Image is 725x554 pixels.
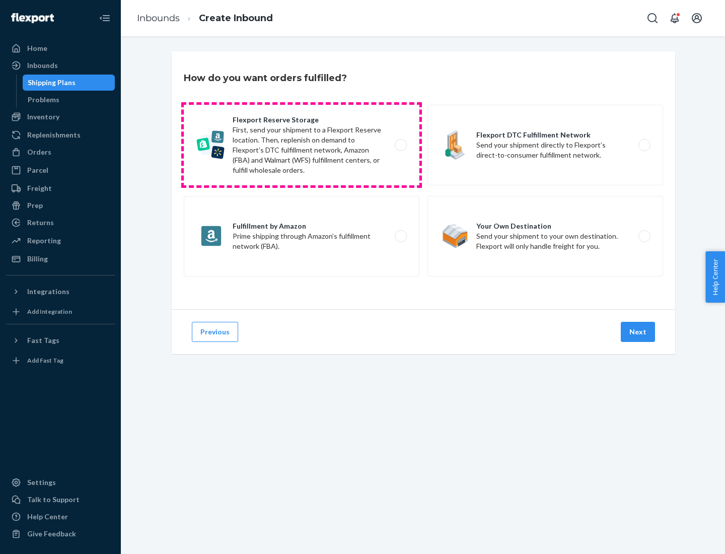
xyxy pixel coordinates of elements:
a: Problems [23,92,115,108]
a: Inbounds [137,13,180,24]
a: Help Center [6,509,115,525]
div: Reporting [27,236,61,246]
a: Parcel [6,162,115,178]
a: Returns [6,215,115,231]
img: Flexport logo [11,13,54,23]
a: Talk to Support [6,492,115,508]
div: Returns [27,218,54,228]
div: Help Center [27,512,68,522]
div: Give Feedback [27,529,76,539]
div: Freight [27,183,52,193]
div: Add Fast Tag [27,356,63,365]
a: Reporting [6,233,115,249]
button: Next [621,322,655,342]
a: Billing [6,251,115,267]
a: Settings [6,474,115,491]
a: Add Integration [6,304,115,320]
button: Give Feedback [6,526,115,542]
h3: How do you want orders fulfilled? [184,72,347,85]
div: Settings [27,477,56,488]
button: Open account menu [687,8,707,28]
button: Fast Tags [6,332,115,349]
div: Parcel [27,165,48,175]
a: Orders [6,144,115,160]
button: Integrations [6,284,115,300]
div: Inventory [27,112,59,122]
a: Shipping Plans [23,75,115,91]
a: Inventory [6,109,115,125]
div: Billing [27,254,48,264]
button: Open Search Box [642,8,663,28]
a: Prep [6,197,115,214]
button: Previous [192,322,238,342]
div: Home [27,43,47,53]
div: Fast Tags [27,335,59,345]
a: Home [6,40,115,56]
a: Add Fast Tag [6,353,115,369]
a: Freight [6,180,115,196]
div: Add Integration [27,307,72,316]
a: Inbounds [6,57,115,74]
a: Replenishments [6,127,115,143]
button: Close Navigation [95,8,115,28]
button: Help Center [705,251,725,303]
div: Replenishments [27,130,81,140]
div: Integrations [27,287,69,297]
ol: breadcrumbs [129,4,281,33]
div: Orders [27,147,51,157]
div: Shipping Plans [28,78,76,88]
a: Create Inbound [199,13,273,24]
button: Open notifications [665,8,685,28]
div: Prep [27,200,43,211]
div: Problems [28,95,59,105]
div: Talk to Support [27,495,80,505]
div: Inbounds [27,60,58,71]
